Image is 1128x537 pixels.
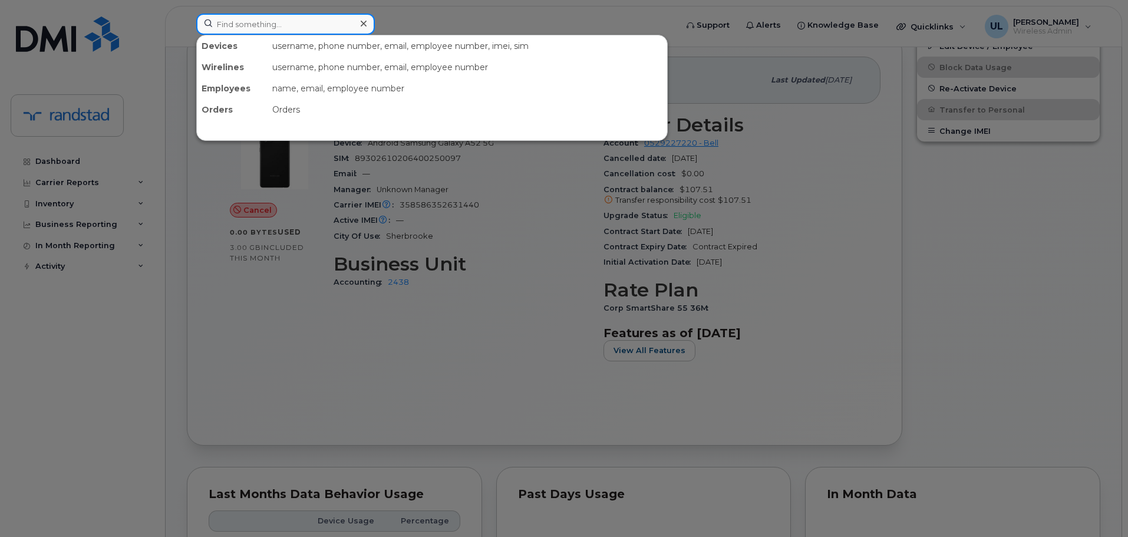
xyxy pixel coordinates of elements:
[268,78,667,99] div: name, email, employee number
[197,35,268,57] div: Devices
[197,99,268,120] div: Orders
[268,99,667,120] div: Orders
[268,57,667,78] div: username, phone number, email, employee number
[197,57,268,78] div: Wirelines
[268,35,667,57] div: username, phone number, email, employee number, imei, sim
[196,14,375,35] input: Find something...
[197,78,268,99] div: Employees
